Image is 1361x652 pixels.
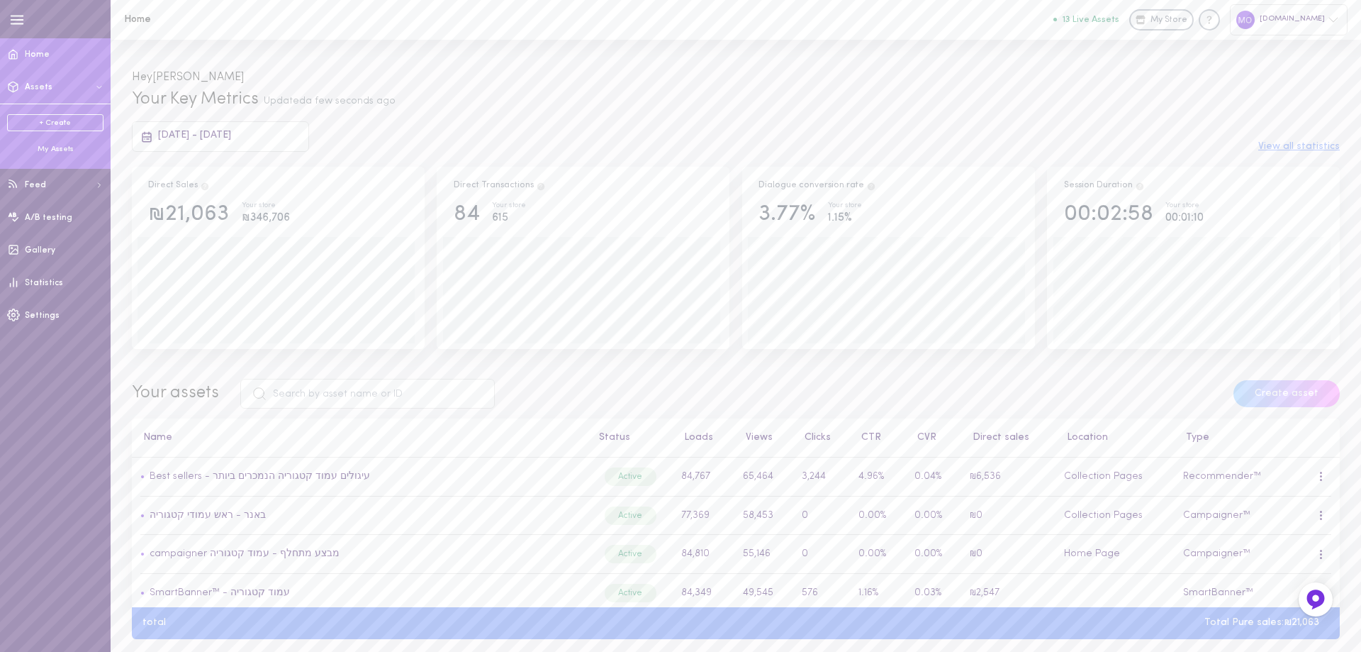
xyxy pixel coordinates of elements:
[1060,433,1108,443] button: Location
[132,91,259,108] span: Your Key Metrics
[132,385,219,402] span: Your assets
[961,574,1056,613] td: ₪2,547
[136,433,172,443] button: Name
[1129,9,1194,31] a: My Store
[961,535,1056,574] td: ₪0
[158,130,231,140] span: [DATE] - [DATE]
[605,468,656,486] div: Active
[1179,433,1209,443] button: Type
[492,209,526,227] div: 615
[1064,510,1143,521] span: Collection Pages
[910,433,936,443] button: CVR
[797,433,831,443] button: Clicks
[140,548,145,559] span: •
[25,311,60,320] span: Settings
[605,507,656,525] div: Active
[1305,589,1326,610] img: Feedback Button
[25,181,46,189] span: Feed
[1183,548,1250,559] span: Campaigner™
[735,535,794,574] td: 55,146
[140,510,145,521] span: •
[25,83,52,92] span: Assets
[1053,15,1119,24] button: 13 Live Assets
[145,587,290,598] a: SmartBanner™ - עמוד קטגוריה
[1064,202,1153,227] div: 00:02:58
[1064,548,1120,559] span: Home Page
[1230,4,1348,35] div: [DOMAIN_NAME]
[906,496,961,535] td: 0.00%
[25,214,72,222] span: A/B testing
[850,535,906,574] td: 0.00%
[906,458,961,497] td: 0.04%
[1053,15,1129,25] a: 13 Live Assets
[7,114,103,131] a: + Create
[793,496,850,535] td: 0
[735,496,794,535] td: 58,453
[140,471,145,482] span: •
[1183,510,1250,521] span: Campaigner™
[850,574,906,613] td: 1.16%
[1064,179,1145,192] div: Session Duration
[1064,471,1143,482] span: Collection Pages
[145,471,370,482] a: Best sellers - עיגולים עמוד קטגוריה הנמכרים ביותר
[150,548,340,559] a: campaigner מבצע מתחלף - עמוד קטגוריה
[132,618,177,628] div: total
[793,574,850,613] td: 576
[454,202,480,227] div: 84
[1258,142,1340,152] button: View all statistics
[793,458,850,497] td: 3,244
[200,181,210,189] span: Direct Sales are the result of users clicking on a product and then purchasing the exact same pro...
[673,535,735,574] td: 84,810
[150,471,370,482] a: Best sellers - עיגולים עמוד קטגוריה הנמכרים ביותר
[673,574,735,613] td: 84,349
[739,433,773,443] button: Views
[145,548,340,559] a: campaigner מבצע מתחלף - עמוד קטגוריה
[866,181,876,189] span: The percentage of users who interacted with one of Dialogue`s assets and ended up purchasing in t...
[1199,9,1220,31] div: Knowledge center
[454,179,546,192] div: Direct Transactions
[242,209,290,227] div: ₪346,706
[140,587,145,598] span: •
[25,246,55,255] span: Gallery
[1150,14,1187,27] span: My Store
[148,202,229,227] div: ₪21,063
[961,496,1056,535] td: ₪0
[673,496,735,535] td: 77,369
[854,433,881,443] button: CTR
[758,179,876,192] div: Dialogue conversion rate
[242,202,290,210] div: Your store
[1135,181,1145,189] span: Track how your session duration increase once users engage with your Assets
[1165,209,1204,227] div: 00:01:10
[1233,380,1340,407] button: Create asset
[145,510,266,521] a: באנר - ראש עמודי קטגוריה
[965,433,1029,443] button: Direct sales
[735,574,794,613] td: 49,545
[7,144,103,155] div: My Assets
[124,14,358,25] h1: Home
[850,496,906,535] td: 0.00%
[605,584,656,602] div: Active
[961,458,1056,497] td: ₪6,536
[148,179,210,192] div: Direct Sales
[492,202,526,210] div: Your store
[536,181,546,189] span: Total transactions from users who clicked on a product through Dialogue assets, and purchased the...
[793,535,850,574] td: 0
[264,96,396,106] span: Updated a few seconds ago
[828,209,862,227] div: 1.15%
[240,379,495,409] input: Search by asset name or ID
[1165,202,1204,210] div: Your store
[1194,618,1330,628] div: Total Pure sales: ₪21,063
[1183,587,1253,598] span: SmartBanner™
[605,545,656,563] div: Active
[677,433,713,443] button: Loads
[828,202,862,210] div: Your store
[673,458,735,497] td: 84,767
[25,50,50,59] span: Home
[592,433,630,443] button: Status
[906,574,961,613] td: 0.03%
[735,458,794,497] td: 65,464
[906,535,961,574] td: 0.00%
[850,458,906,497] td: 4.96%
[150,587,290,598] a: SmartBanner™ - עמוד קטגוריה
[25,279,63,287] span: Statistics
